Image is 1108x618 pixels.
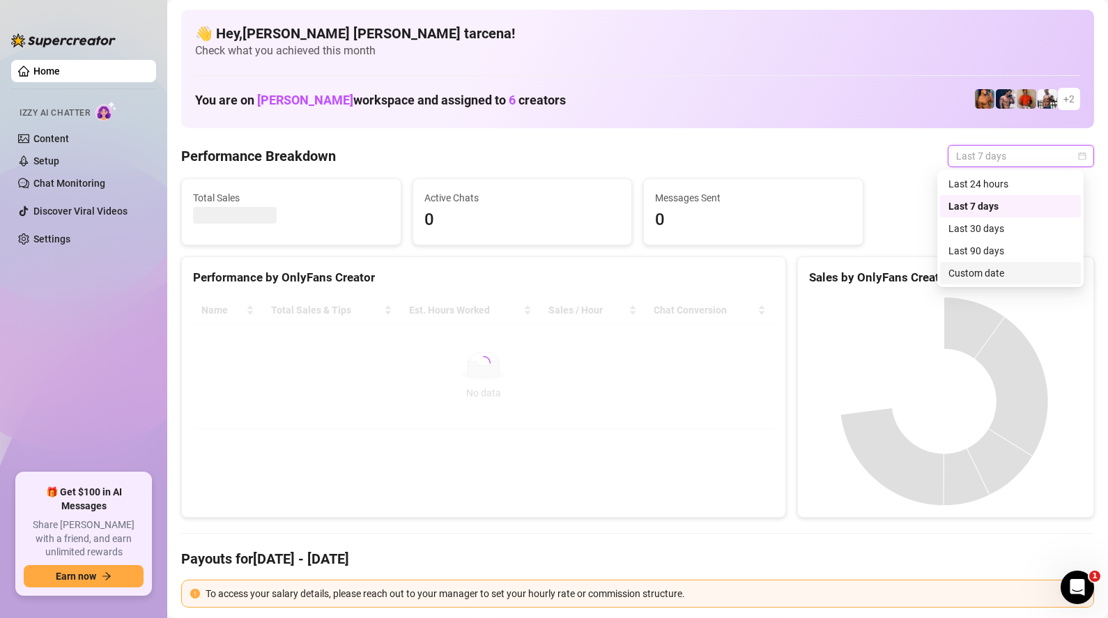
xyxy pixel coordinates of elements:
[475,354,493,372] span: loading
[33,65,60,77] a: Home
[948,199,1072,214] div: Last 7 days
[56,571,96,582] span: Earn now
[1089,571,1100,582] span: 1
[996,89,1015,109] img: Axel
[20,107,90,120] span: Izzy AI Chatter
[33,133,69,144] a: Content
[940,262,1081,284] div: Custom date
[24,486,144,513] span: 🎁 Get $100 in AI Messages
[940,240,1081,262] div: Last 90 days
[33,155,59,167] a: Setup
[95,101,117,121] img: AI Chatter
[975,89,994,109] img: JG
[193,190,390,206] span: Total Sales
[33,178,105,189] a: Chat Monitoring
[33,206,128,217] a: Discover Viral Videos
[33,233,70,245] a: Settings
[195,24,1080,43] h4: 👋 Hey, [PERSON_NAME] [PERSON_NAME] tarcena !
[509,93,516,107] span: 6
[948,176,1072,192] div: Last 24 hours
[206,586,1085,601] div: To access your salary details, please reach out to your manager to set your hourly rate or commis...
[24,565,144,587] button: Earn nowarrow-right
[424,207,621,233] span: 0
[1061,571,1094,604] iframe: Intercom live chat
[809,268,1082,287] div: Sales by OnlyFans Creator
[940,195,1081,217] div: Last 7 days
[102,571,111,581] span: arrow-right
[948,243,1072,258] div: Last 90 days
[11,33,116,47] img: logo-BBDzfeDw.svg
[24,518,144,559] span: Share [PERSON_NAME] with a friend, and earn unlimited rewards
[190,589,200,598] span: exclamation-circle
[940,173,1081,195] div: Last 24 hours
[181,549,1094,569] h4: Payouts for [DATE] - [DATE]
[257,93,353,107] span: [PERSON_NAME]
[655,190,852,206] span: Messages Sent
[1078,152,1086,160] span: calendar
[195,93,566,108] h1: You are on workspace and assigned to creators
[956,146,1086,167] span: Last 7 days
[940,217,1081,240] div: Last 30 days
[181,146,336,166] h4: Performance Breakdown
[948,221,1072,236] div: Last 30 days
[1038,89,1057,109] img: JUSTIN
[948,265,1072,281] div: Custom date
[1063,91,1075,107] span: + 2
[193,268,774,287] div: Performance by OnlyFans Creator
[195,43,1080,59] span: Check what you achieved this month
[655,207,852,233] span: 0
[424,190,621,206] span: Active Chats
[1017,89,1036,109] img: Justin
